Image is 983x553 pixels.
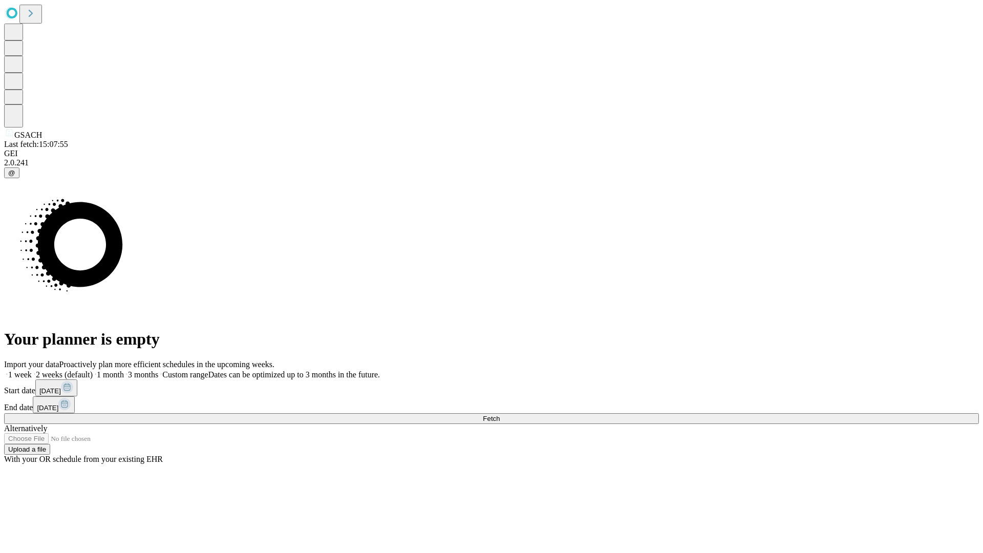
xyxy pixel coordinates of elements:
[4,379,979,396] div: Start date
[8,169,15,177] span: @
[4,413,979,424] button: Fetch
[483,415,500,422] span: Fetch
[4,455,163,463] span: With your OR schedule from your existing EHR
[97,370,124,379] span: 1 month
[128,370,158,379] span: 3 months
[4,444,50,455] button: Upload a file
[162,370,208,379] span: Custom range
[39,387,61,395] span: [DATE]
[4,330,979,349] h1: Your planner is empty
[36,370,93,379] span: 2 weeks (default)
[4,140,68,148] span: Last fetch: 15:07:55
[4,424,47,433] span: Alternatively
[37,404,58,412] span: [DATE]
[59,360,274,369] span: Proactively plan more efficient schedules in the upcoming weeks.
[4,149,979,158] div: GEI
[4,167,19,178] button: @
[4,158,979,167] div: 2.0.241
[35,379,77,396] button: [DATE]
[33,396,75,413] button: [DATE]
[8,370,32,379] span: 1 week
[4,360,59,369] span: Import your data
[208,370,380,379] span: Dates can be optimized up to 3 months in the future.
[4,396,979,413] div: End date
[14,131,42,139] span: GSACH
